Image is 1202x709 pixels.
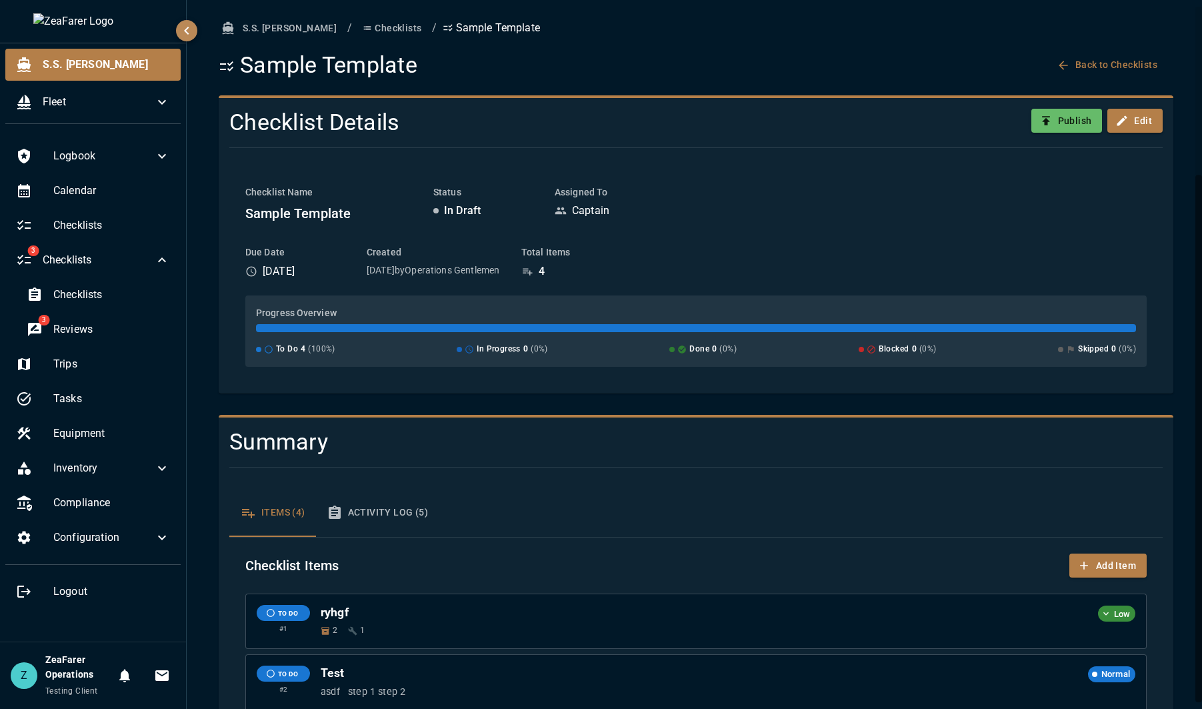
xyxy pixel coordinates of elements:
li: / [432,20,437,36]
div: Equipment [5,418,181,450]
p: Captain [572,203,609,219]
li: / [347,20,352,36]
p: 4 [539,263,545,279]
h6: Checklist Items [245,555,339,576]
span: Reviews [53,321,170,337]
span: Checklists [53,217,170,233]
h6: Sample Template [245,203,412,224]
span: Fleet [43,94,154,110]
span: 4 [301,343,305,356]
div: Trips [5,348,181,380]
h6: Total Items [521,245,601,260]
h6: Checklist Name [245,185,412,200]
div: Fleet [5,86,181,118]
p: Sample Template [443,20,540,36]
span: 2 [333,624,337,638]
p: asdf step 1 step 2 [321,685,1135,700]
span: In Progress [477,343,520,356]
div: Calendar [5,175,181,207]
span: 0 [1111,343,1116,356]
span: Checklists [53,287,170,303]
span: 0 [523,343,528,356]
p: [DATE] [263,263,295,279]
div: Z [11,662,37,689]
span: Inventory [53,460,154,476]
span: Done [689,343,709,356]
div: S.S. [PERSON_NAME] [5,49,181,81]
button: Activity Log (5) [316,489,439,537]
span: TO DO [273,608,303,618]
button: S.S. [PERSON_NAME] [219,16,342,41]
span: Skipped [1078,343,1109,356]
span: TO DO [273,669,303,679]
h6: ZeaFarer Operations [45,653,111,682]
div: Logout [5,576,181,608]
span: Calendar [53,183,170,199]
span: 0 [912,343,917,356]
span: 0 [712,343,717,356]
span: ( 100 %) [308,343,335,356]
span: 1 [360,624,365,638]
span: ( 0 %) [1119,343,1136,356]
span: Configuration [53,530,154,546]
span: S.S. [PERSON_NAME] [43,57,170,73]
h4: Summary [229,428,1005,456]
span: ( 0 %) [919,343,937,356]
button: Checklists [357,16,427,41]
div: 3Checklists [5,244,181,276]
h4: Checklist Details [229,109,848,137]
div: Configuration [5,522,181,554]
button: Edit [1107,109,1163,133]
span: To Do [276,343,298,356]
span: ( 0 %) [719,343,737,356]
h6: Test [321,666,1083,681]
span: Normal [1096,668,1135,681]
span: Equipment [53,426,170,442]
div: Compliance [5,487,181,519]
h6: Status [433,185,533,200]
img: ZeaFarer Logo [33,13,153,29]
div: Inventory [5,452,181,484]
h6: Created [367,245,500,260]
p: In Draft [444,203,481,219]
h6: ryhgf [321,605,1092,620]
button: Invitations [149,662,175,689]
span: 3 [38,315,49,325]
div: Logbook [5,140,181,172]
div: Tasks [5,383,181,415]
span: Low [1109,608,1135,621]
span: Checklists [43,252,154,268]
article: Checklist item: ryhgf. Status: To Do. Click to view details. [245,594,1147,649]
h6: Assigned To [555,185,688,200]
div: Checklists [5,209,181,241]
span: 3 [27,245,39,256]
span: Logbook [53,148,154,164]
span: Trips [53,356,170,372]
span: Compliance [53,495,170,511]
span: Tasks [53,391,170,407]
button: Publish [1031,109,1103,133]
span: ( 0 %) [531,343,548,356]
span: Blocked [879,343,909,356]
span: # 1 [279,624,288,635]
button: Add Item [1069,554,1147,578]
div: Checklists [16,279,181,311]
div: 3Reviews [16,313,181,345]
span: # 2 [279,684,288,696]
button: Items (4) [229,489,316,537]
button: Back to Checklists [1054,53,1163,77]
h1: Sample Template [219,51,417,79]
button: Notifications [111,662,138,689]
h6: Progress Overview [256,306,1136,321]
span: Logout [53,584,170,600]
span: Testing Client [45,686,98,696]
p: [DATE] by Operations Gentlemen [367,263,500,277]
h6: Due Date [245,245,345,260]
